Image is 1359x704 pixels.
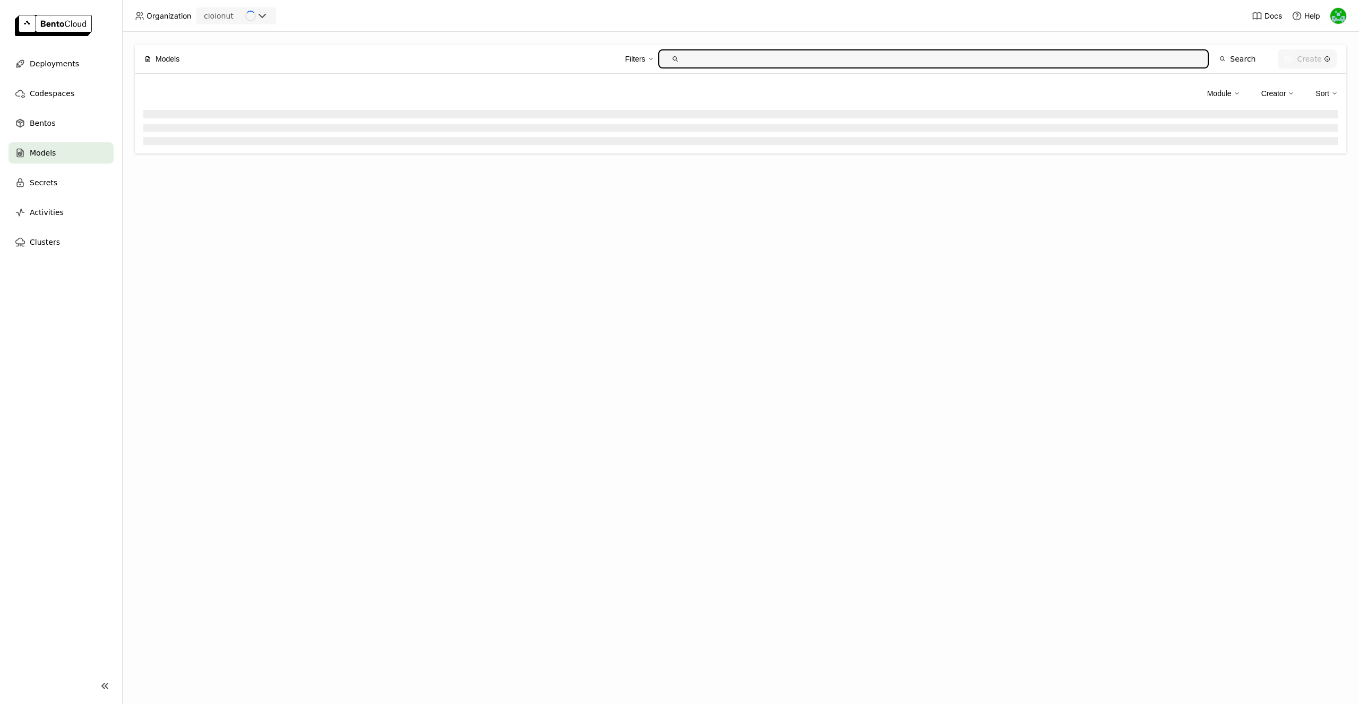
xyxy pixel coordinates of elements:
[1252,11,1282,21] a: Docs
[625,48,653,70] div: Filters
[8,142,114,164] a: Models
[1330,8,1346,24] img: Ionut Cio
[1304,11,1320,21] span: Help
[1261,88,1286,99] div: Creator
[1297,55,1330,63] div: Create
[1265,11,1282,21] span: Docs
[30,147,56,159] span: Models
[30,87,74,100] span: Codespaces
[235,11,236,22] input: Selected cioionut.
[15,15,92,36] img: logo
[1207,88,1232,99] div: Module
[1213,49,1262,68] button: Search
[8,202,114,223] a: Activities
[147,11,191,21] span: Organization
[8,231,114,253] a: Clusters
[204,11,234,21] div: cioionut
[30,57,79,70] span: Deployments
[30,206,64,219] span: Activities
[30,236,60,248] span: Clusters
[8,172,114,193] a: Secrets
[1278,49,1337,68] button: Create
[8,113,114,134] a: Bentos
[156,53,179,65] span: Models
[1261,82,1295,105] div: Creator
[30,117,55,130] span: Bentos
[1315,88,1329,99] div: Sort
[1315,82,1338,105] div: Sort
[30,176,57,189] span: Secrets
[1292,11,1320,21] div: Help
[625,53,645,65] div: Filters
[1207,82,1240,105] div: Module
